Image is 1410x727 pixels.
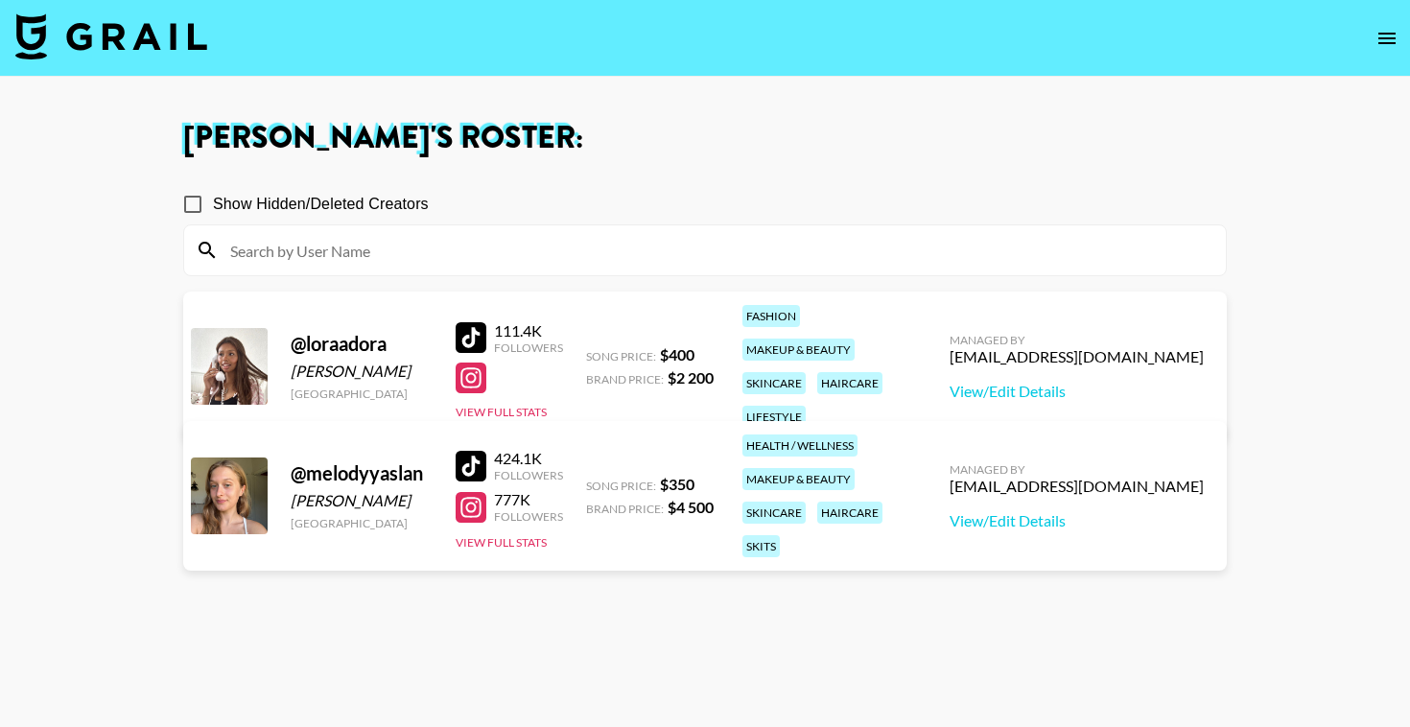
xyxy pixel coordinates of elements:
[742,468,855,490] div: makeup & beauty
[950,462,1204,477] div: Managed By
[950,511,1204,530] a: View/Edit Details
[668,498,714,516] strong: $ 4 500
[950,347,1204,366] div: [EMAIL_ADDRESS][DOMAIN_NAME]
[291,491,433,510] div: [PERSON_NAME]
[291,387,433,401] div: [GEOGRAPHIC_DATA]
[742,305,800,327] div: fashion
[291,461,433,485] div: @ melodyyaslan
[586,502,664,516] span: Brand Price:
[494,490,563,509] div: 777K
[742,372,806,394] div: skincare
[15,13,207,59] img: Grail Talent
[950,333,1204,347] div: Managed By
[950,477,1204,496] div: [EMAIL_ADDRESS][DOMAIN_NAME]
[586,479,656,493] span: Song Price:
[494,449,563,468] div: 424.1K
[742,406,806,428] div: lifestyle
[742,502,806,524] div: skincare
[1368,19,1406,58] button: open drawer
[742,434,858,457] div: health / wellness
[950,382,1204,401] a: View/Edit Details
[494,321,563,340] div: 111.4K
[660,475,694,493] strong: $ 350
[291,362,433,381] div: [PERSON_NAME]
[817,502,882,524] div: haircare
[494,468,563,482] div: Followers
[291,516,433,530] div: [GEOGRAPHIC_DATA]
[219,235,1214,266] input: Search by User Name
[742,535,780,557] div: skits
[456,405,547,419] button: View Full Stats
[660,345,694,363] strong: $ 400
[456,535,547,550] button: View Full Stats
[183,123,1227,153] h1: [PERSON_NAME] 's Roster:
[742,339,855,361] div: makeup & beauty
[213,193,429,216] span: Show Hidden/Deleted Creators
[668,368,714,387] strong: $ 2 200
[494,509,563,524] div: Followers
[586,349,656,363] span: Song Price:
[586,372,664,387] span: Brand Price:
[494,340,563,355] div: Followers
[291,332,433,356] div: @ loraadora
[817,372,882,394] div: haircare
